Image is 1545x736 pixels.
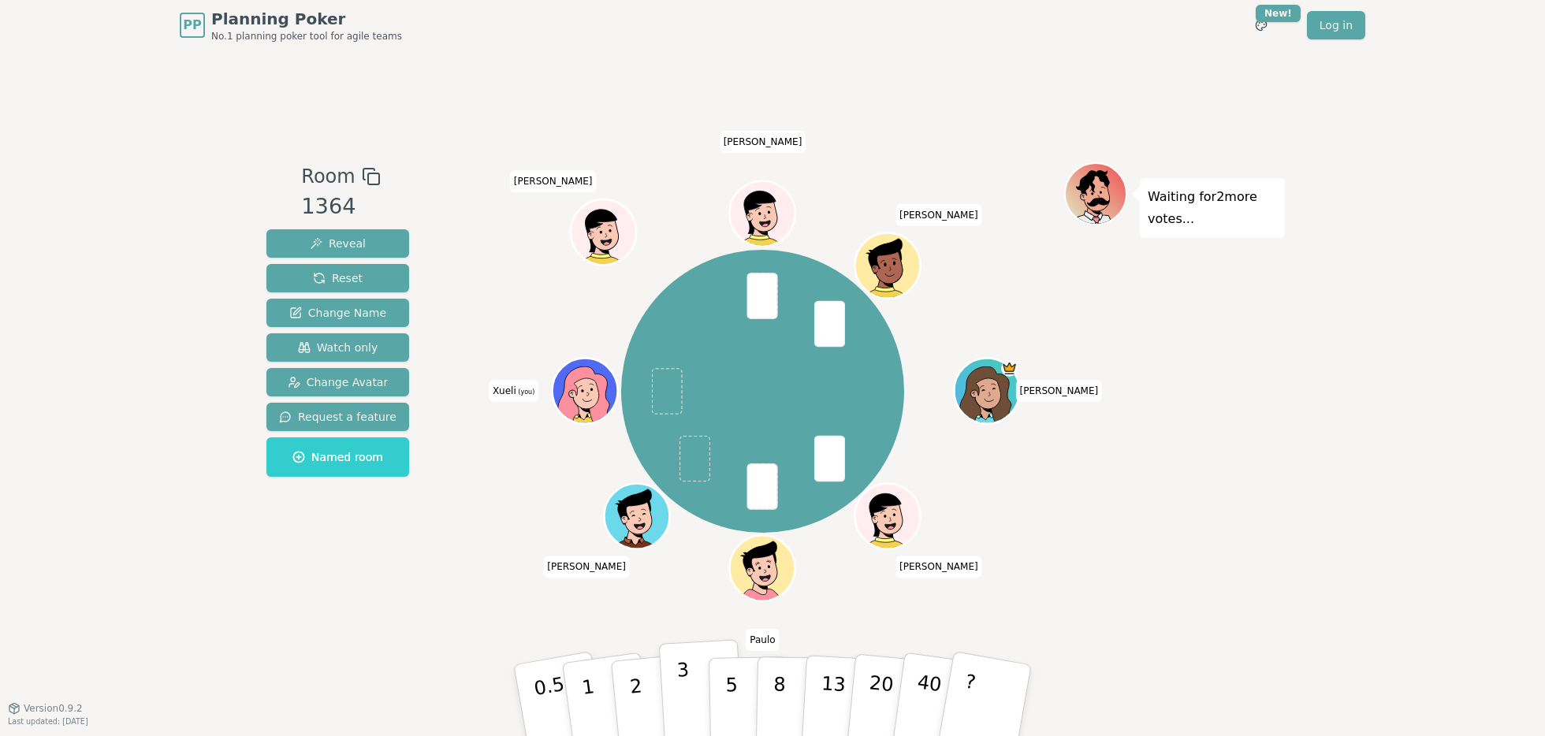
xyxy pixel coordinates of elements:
[266,229,409,258] button: Reveal
[895,204,982,226] span: Click to change your name
[180,8,402,43] a: PPPlanning PokerNo.1 planning poker tool for agile teams
[895,556,982,578] span: Click to change your name
[1247,11,1275,39] button: New!
[1256,5,1301,22] div: New!
[510,171,597,193] span: Click to change your name
[24,702,83,715] span: Version 0.9.2
[720,131,806,153] span: Click to change your name
[301,191,380,223] div: 1364
[211,30,402,43] span: No.1 planning poker tool for agile teams
[298,340,378,355] span: Watch only
[8,717,88,726] span: Last updated: [DATE]
[301,162,355,191] span: Room
[1148,186,1277,230] p: Waiting for 2 more votes...
[266,299,409,327] button: Change Name
[211,8,402,30] span: Planning Poker
[1002,360,1018,377] span: johanna is the host
[266,333,409,362] button: Watch only
[1307,11,1365,39] a: Log in
[746,629,779,651] span: Click to change your name
[266,368,409,396] button: Change Avatar
[543,556,630,578] span: Click to change your name
[183,16,201,35] span: PP
[279,409,396,425] span: Request a feature
[292,449,383,465] span: Named room
[266,437,409,477] button: Named room
[310,236,366,251] span: Reveal
[289,305,386,321] span: Change Name
[489,380,538,402] span: Click to change your name
[266,264,409,292] button: Reset
[516,388,535,396] span: (you)
[313,270,363,286] span: Reset
[1016,380,1103,402] span: Click to change your name
[555,360,616,422] button: Click to change your avatar
[8,702,83,715] button: Version0.9.2
[288,374,389,390] span: Change Avatar
[266,403,409,431] button: Request a feature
